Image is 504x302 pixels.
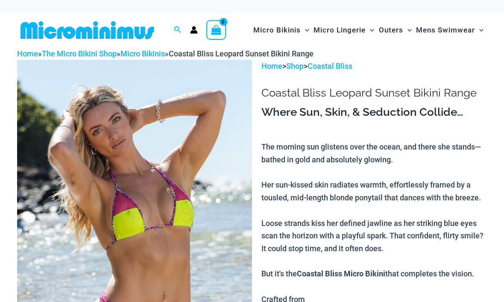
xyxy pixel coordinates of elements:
[311,17,376,43] a: Micro LingerieMenu ToggleMenu Toggle
[414,17,486,43] a: Mens SwimwearMenu ToggleMenu Toggle
[17,49,314,58] span: » » »
[250,16,487,44] nav: Site Navigation
[174,25,182,35] a: Search icon link
[301,19,309,41] span: Menu Toggle
[416,19,475,41] span: Mens Swimwear
[169,49,314,58] span: Coastal Bliss Leopard Sunset Bikini Range
[475,19,483,41] span: Menu Toggle
[308,62,352,70] a: Coastal Bliss
[379,19,403,41] span: Outers
[120,49,165,58] a: Micro Bikinis
[261,86,487,100] h1: Coastal Bliss Leopard Sunset Bikini Range
[206,20,226,40] a: View Shopping Cart, empty
[253,19,301,41] span: Micro Bikinis
[377,17,414,43] a: OutersMenu ToggleMenu Toggle
[190,26,198,34] a: Account icon link
[251,17,311,43] a: Micro BikinisMenu ToggleMenu Toggle
[17,49,38,58] a: Home
[297,268,385,279] b: Coastal Bliss Micro Bikini
[314,19,366,41] span: Micro Lingerie
[286,62,304,70] a: Shop
[366,19,374,41] span: Menu Toggle
[261,105,487,120] h3: Where Sun, Skin, & Seduction Collide…
[261,62,282,70] a: Home
[17,21,158,40] img: MM SHOP LOGO FLAT
[42,49,117,58] a: The Micro Bikini Shop
[261,60,487,73] p: > >
[403,19,412,41] span: Menu Toggle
